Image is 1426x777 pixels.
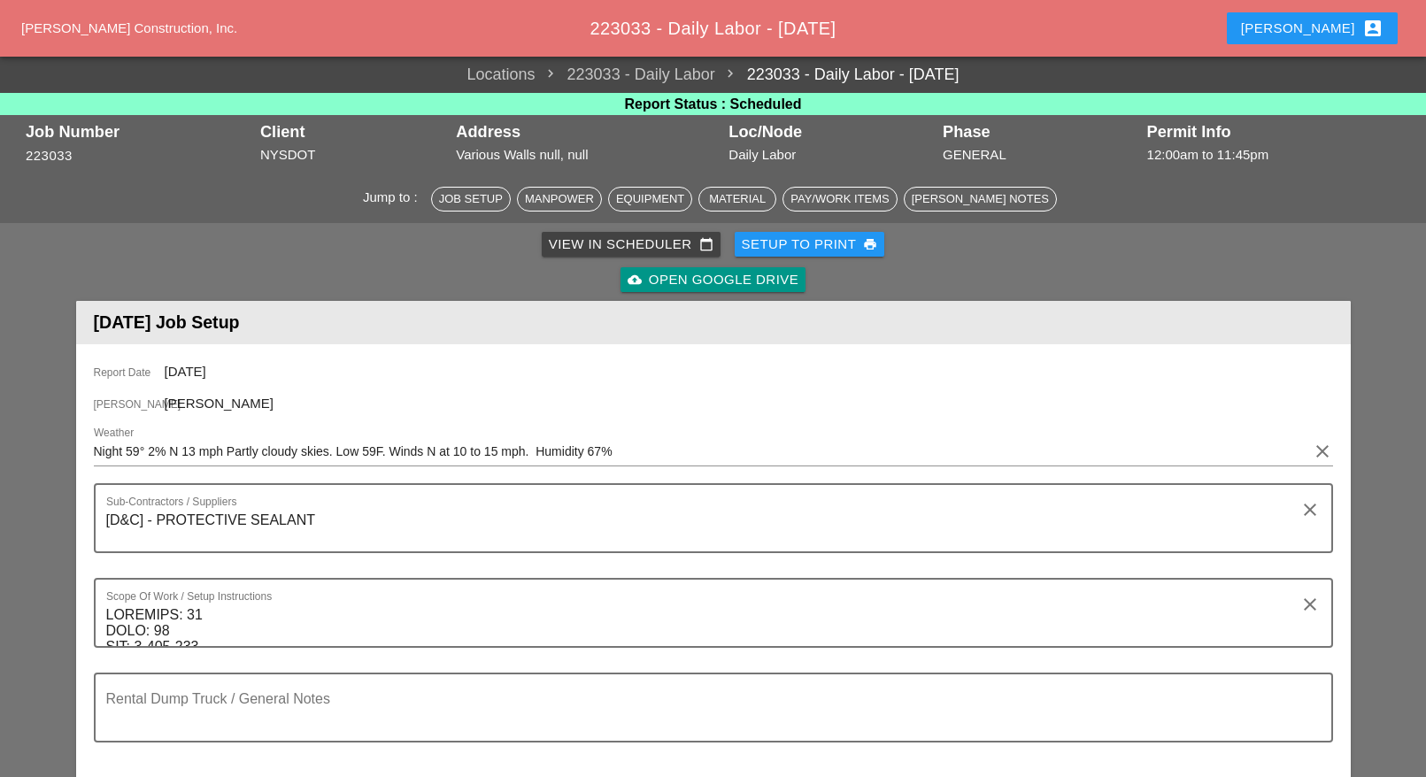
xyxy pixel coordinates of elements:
button: Equipment [608,187,692,212]
i: print [863,237,877,251]
button: [PERSON_NAME] Notes [904,187,1057,212]
i: calendar_today [699,237,713,251]
span: Jump to : [363,189,425,204]
input: Weather [94,437,1308,465]
header: [DATE] Job Setup [76,301,1351,344]
i: clear [1299,499,1321,520]
button: Pay/Work Items [782,187,897,212]
div: Various Walls null, null [456,145,720,165]
span: [DATE] [165,364,206,379]
div: NYSDOT [260,145,447,165]
textarea: Rental Dump Truck / General Notes [106,696,1307,741]
a: Locations [467,63,536,87]
span: 223033 - Daily Labor - [DATE] [590,19,836,38]
div: Address [456,123,720,141]
i: clear [1299,594,1321,615]
div: Loc/Node [728,123,934,141]
button: Setup to Print [735,232,885,257]
div: 12:00am to 11:45pm [1147,145,1400,165]
div: Setup to Print [742,235,878,255]
div: Pay/Work Items [790,190,889,208]
textarea: Sub-Contractors / Suppliers [106,506,1307,551]
button: [PERSON_NAME] [1227,12,1398,44]
div: Daily Labor [728,145,934,165]
div: Job Number [26,123,251,141]
div: View in Scheduler [549,235,713,255]
a: [PERSON_NAME] Construction, Inc. [21,20,237,35]
textarea: Scope Of Work / Setup Instructions [106,601,1307,646]
a: Open Google Drive [621,267,805,292]
div: [PERSON_NAME] Notes [912,190,1049,208]
span: [PERSON_NAME] [94,396,165,412]
div: Equipment [616,190,684,208]
button: 223033 [26,146,73,166]
button: Material [698,187,776,212]
div: Material [706,190,768,208]
i: clear [1312,441,1333,462]
button: Job Setup [431,187,511,212]
div: Phase [943,123,1138,141]
button: Manpower [517,187,602,212]
i: cloud_upload [628,273,642,287]
a: 223033 - Daily Labor - [DATE] [715,63,960,87]
div: Client [260,123,447,141]
span: [PERSON_NAME] [165,396,274,411]
span: 223033 - Daily Labor [536,63,715,87]
div: [PERSON_NAME] [1241,18,1384,39]
i: account_box [1362,18,1384,39]
a: View in Scheduler [542,232,721,257]
span: Report Date [94,365,165,381]
div: GENERAL [943,145,1138,165]
div: Manpower [525,190,594,208]
div: Permit Info [1147,123,1400,141]
div: Open Google Drive [628,270,798,290]
div: Job Setup [439,190,503,208]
